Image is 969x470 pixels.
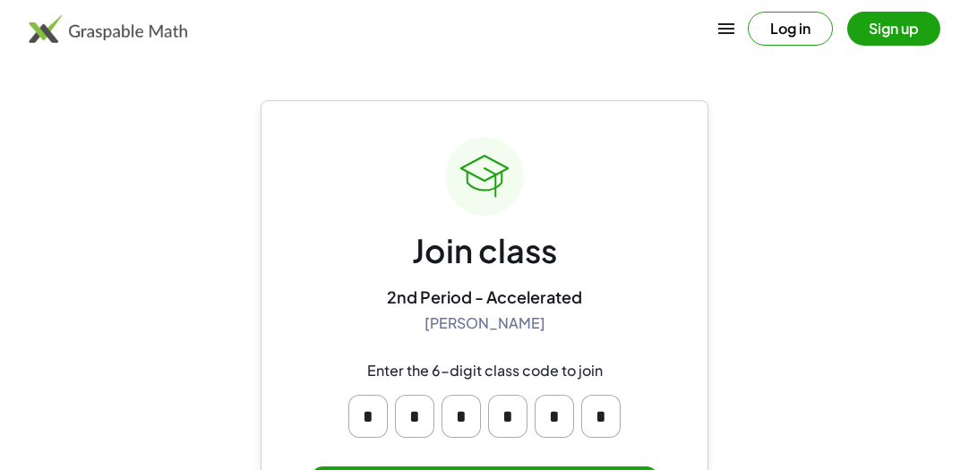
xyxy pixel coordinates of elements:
[387,286,582,307] div: 2nd Period - Accelerated
[748,12,833,46] button: Log in
[367,362,603,380] div: Enter the 6-digit class code to join
[424,314,545,333] div: [PERSON_NAME]
[412,230,557,272] div: Join class
[847,12,940,46] button: Sign up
